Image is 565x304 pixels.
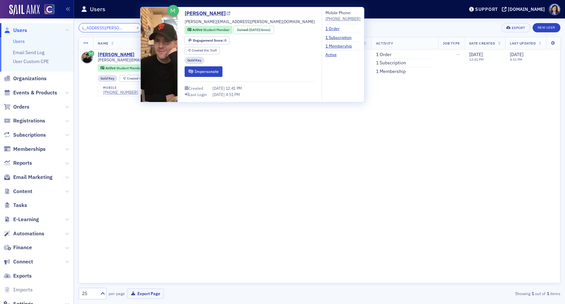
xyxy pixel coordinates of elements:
[13,244,32,251] span: Finance
[13,58,49,64] a: User Custom CPE
[325,10,360,22] div: Mobile Phone:
[40,4,55,16] a: View Homepage
[376,60,406,66] a: 1 Subscription
[234,26,274,34] div: Joined: 2025-05-13 00:00:00
[185,18,315,24] span: [PERSON_NAME][EMAIL_ADDRESS][PERSON_NAME][DOMAIN_NAME]
[103,86,138,90] div: mobile
[325,16,360,21] a: [PHONE_NUMBER]
[13,131,46,139] span: Subscriptions
[512,26,525,30] div: Export
[135,24,141,30] button: ×
[120,75,155,82] div: Created Via: Staff
[13,146,46,153] span: Memberships
[404,290,560,296] div: Showing out of items
[469,57,484,62] time: 12:41 PM
[4,146,46,153] a: Memberships
[13,75,47,82] span: Organizations
[98,57,189,62] span: [PERSON_NAME][EMAIL_ADDRESS][PERSON_NAME][DOMAIN_NAME]
[13,38,25,44] a: Users
[456,51,460,57] span: —
[13,103,29,111] span: Orders
[192,48,210,52] span: Created Via :
[98,64,146,72] div: Active: Active: Student Member
[116,66,143,70] span: Student Member
[249,27,271,33] div: (4mos)
[4,159,32,167] a: Reports
[13,174,53,181] span: Email Marketing
[4,174,53,181] a: Email Marketing
[469,41,495,46] span: Date Created
[98,52,134,58] a: [PERSON_NAME]
[100,66,142,70] a: Active Student Member
[475,6,498,12] div: Support
[13,286,33,293] span: Imports
[4,258,33,265] a: Connect
[185,10,231,17] a: [PERSON_NAME]
[13,27,27,34] span: Users
[502,7,547,12] button: [DOMAIN_NAME]
[187,27,229,33] a: Active Student Member
[127,76,145,81] span: Created Via :
[376,69,406,75] a: 1 Membership
[510,51,523,57] span: [DATE]
[4,89,57,96] a: Events & Products
[185,47,220,54] div: Created Via: Staff
[325,25,345,31] a: 1 Order
[4,216,39,223] a: E-Learning
[325,51,342,57] a: Active
[13,272,32,280] span: Exports
[185,36,230,45] div: Engagement Score: 0
[530,290,535,296] strong: 1
[13,159,32,167] span: Reports
[4,188,32,195] a: Content
[376,52,392,58] a: 1 Order
[82,290,96,297] div: 25
[185,57,205,64] div: Gold Key
[103,90,138,95] a: [PHONE_NUMBER]
[508,6,545,12] div: [DOMAIN_NAME]
[4,272,32,280] a: Exports
[188,86,203,90] div: Created
[4,117,45,124] a: Registrations
[4,27,27,34] a: Users
[9,5,40,15] img: SailAMX
[13,89,57,96] span: Events & Products
[501,23,530,32] button: Export
[4,75,47,82] a: Organizations
[4,230,44,237] a: Automations
[212,92,226,97] span: [DATE]
[533,23,560,32] a: New User
[203,27,230,32] span: Student Member
[135,53,189,57] div: USR-13835954
[226,85,242,91] span: 12:41 PM
[549,4,560,15] span: Profile
[469,51,483,57] span: [DATE]
[249,27,259,32] span: [DATE]
[443,41,460,46] span: Job Type
[4,131,46,139] a: Subscriptions
[13,117,45,124] span: Registrations
[192,49,217,52] div: Staff
[185,26,233,34] div: Active: Active: Student Member
[189,93,207,96] div: Last Login
[325,34,357,40] a: 1 Subscription
[13,188,32,195] span: Content
[109,290,125,296] label: per page
[98,75,118,82] div: Gold Key
[98,41,108,46] span: Name
[546,290,550,296] strong: 1
[510,57,522,62] time: 4:51 PM
[4,286,33,293] a: Imports
[127,288,164,299] button: Export Page
[13,202,27,209] span: Tasks
[4,202,27,209] a: Tasks
[44,4,55,15] img: SailAMX
[13,216,39,223] span: E-Learning
[193,38,224,43] span: Engagement Score :
[13,230,44,237] span: Automations
[13,50,44,55] a: Email Send Log
[90,5,105,13] h1: Users
[4,103,29,111] a: Orders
